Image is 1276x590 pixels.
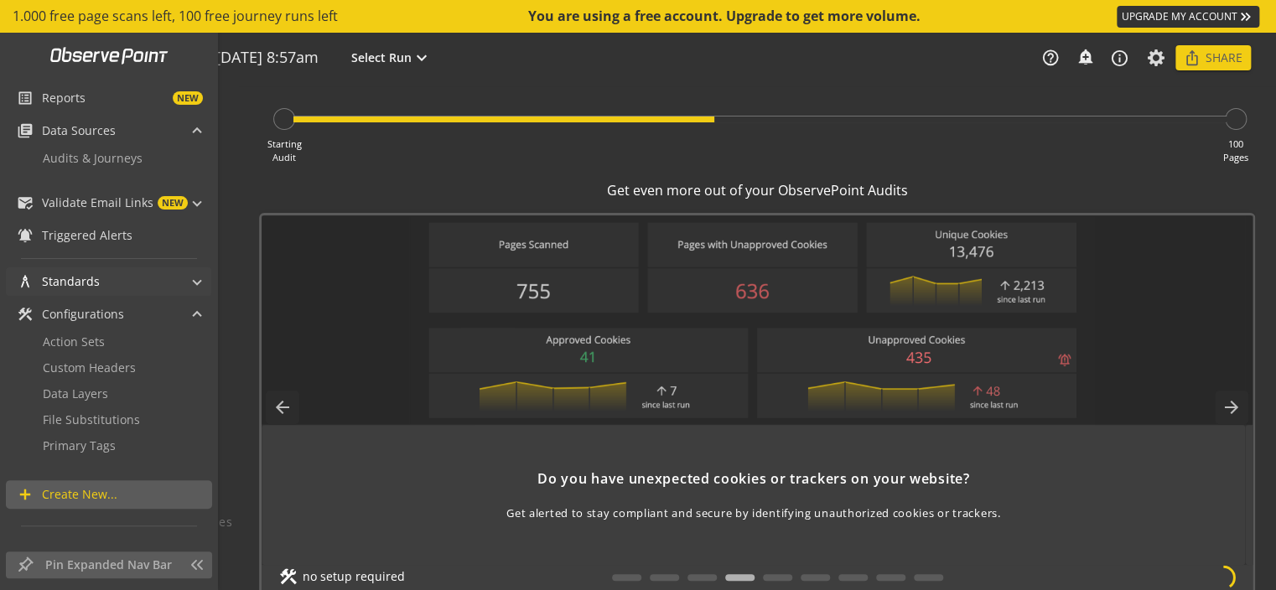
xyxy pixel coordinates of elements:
[6,84,211,112] a: ReportsNEW
[1076,48,1093,65] mat-icon: add_alert
[259,181,1255,200] div: Get even more out of your ObservePoint Audits
[267,137,302,163] div: Starting Audit
[6,221,211,250] a: Triggered Alerts
[6,267,211,296] mat-expansion-panel-header: Standards
[1223,137,1248,163] div: 100 Pages
[6,480,212,509] a: Create New...
[43,334,105,349] span: Action Sets
[528,7,922,26] div: You are using a free account. Upgrade to get more volume.
[43,360,136,375] span: Custom Headers
[6,189,211,217] mat-expansion-panel-header: Validate Email LinksNEW
[42,122,116,139] span: Data Sources
[43,150,143,166] span: Audits & Journeys
[17,486,34,503] mat-icon: add
[42,194,153,211] span: Validate Email Links
[266,391,299,424] mat-icon: arrow_back
[1175,45,1251,70] button: Share
[42,227,132,244] span: Triggered Alerts
[348,47,435,69] button: Select Run
[17,273,34,290] mat-icon: architecture
[43,411,140,427] span: File Substitutions
[17,90,34,106] mat-icon: list_alt
[506,505,1000,521] span: Get alerted to stay compliant and secure by identifying unauthorized cookies or trackers.
[6,116,211,145] mat-expansion-panel-header: Data Sources
[1215,391,1248,424] mat-icon: arrow_forward
[43,437,116,453] span: Primary Tags
[17,227,34,244] mat-icon: notifications_active
[278,568,405,587] div: no setup required
[43,386,108,401] span: Data Layers
[278,567,298,587] mat-icon: construction
[42,306,124,323] span: Configurations
[1184,49,1201,66] mat-icon: ios_share
[173,91,203,105] span: NEW
[278,469,1229,489] div: Do you have unexpected cookies or trackers on your website?
[42,90,86,106] span: Reports
[158,196,188,210] span: NEW
[1041,49,1060,67] mat-icon: help_outline
[1237,8,1254,25] mat-icon: keyboard_double_arrow_right
[351,49,412,66] span: Select Run
[42,486,117,503] span: Create New...
[412,48,432,68] mat-icon: expand_more
[1206,43,1242,73] span: Share
[17,122,34,139] mat-icon: library_books
[42,273,100,290] span: Standards
[6,329,211,472] div: Configurations
[17,306,34,323] mat-icon: construction
[1110,49,1129,68] mat-icon: info_outline
[45,556,180,573] span: Pin Expanded Nav Bar
[6,300,211,329] mat-expansion-panel-header: Configurations
[17,194,34,211] mat-icon: mark_email_read
[1117,6,1259,28] a: UPGRADE MY ACCOUNT
[6,145,211,184] div: Data Sources
[13,7,338,26] span: 1.000 free page scans left, 100 free journey runs left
